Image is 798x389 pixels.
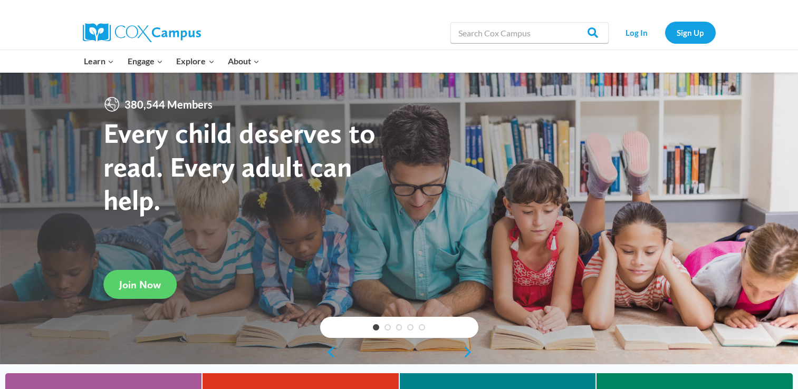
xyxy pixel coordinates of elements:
a: previous [320,346,336,358]
a: Log In [614,22,660,43]
a: 1 [373,324,379,330]
a: Sign Up [665,22,716,43]
a: 4 [407,324,414,330]
nav: Secondary Navigation [614,22,716,43]
span: Explore [176,54,214,68]
span: Learn [84,54,114,68]
a: 5 [419,324,425,330]
a: Join Now [103,270,177,299]
a: next [463,346,478,358]
strong: Every child deserves to read. Every adult can help. [103,116,376,217]
a: 2 [384,324,391,330]
nav: Primary Navigation [78,50,266,72]
span: 380,544 Members [120,96,217,113]
img: Cox Campus [83,23,201,42]
span: About [228,54,259,68]
div: content slider buttons [320,342,478,363]
input: Search Cox Campus [450,22,609,43]
a: 3 [396,324,402,330]
span: Join Now [119,278,161,291]
span: Engage [128,54,163,68]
